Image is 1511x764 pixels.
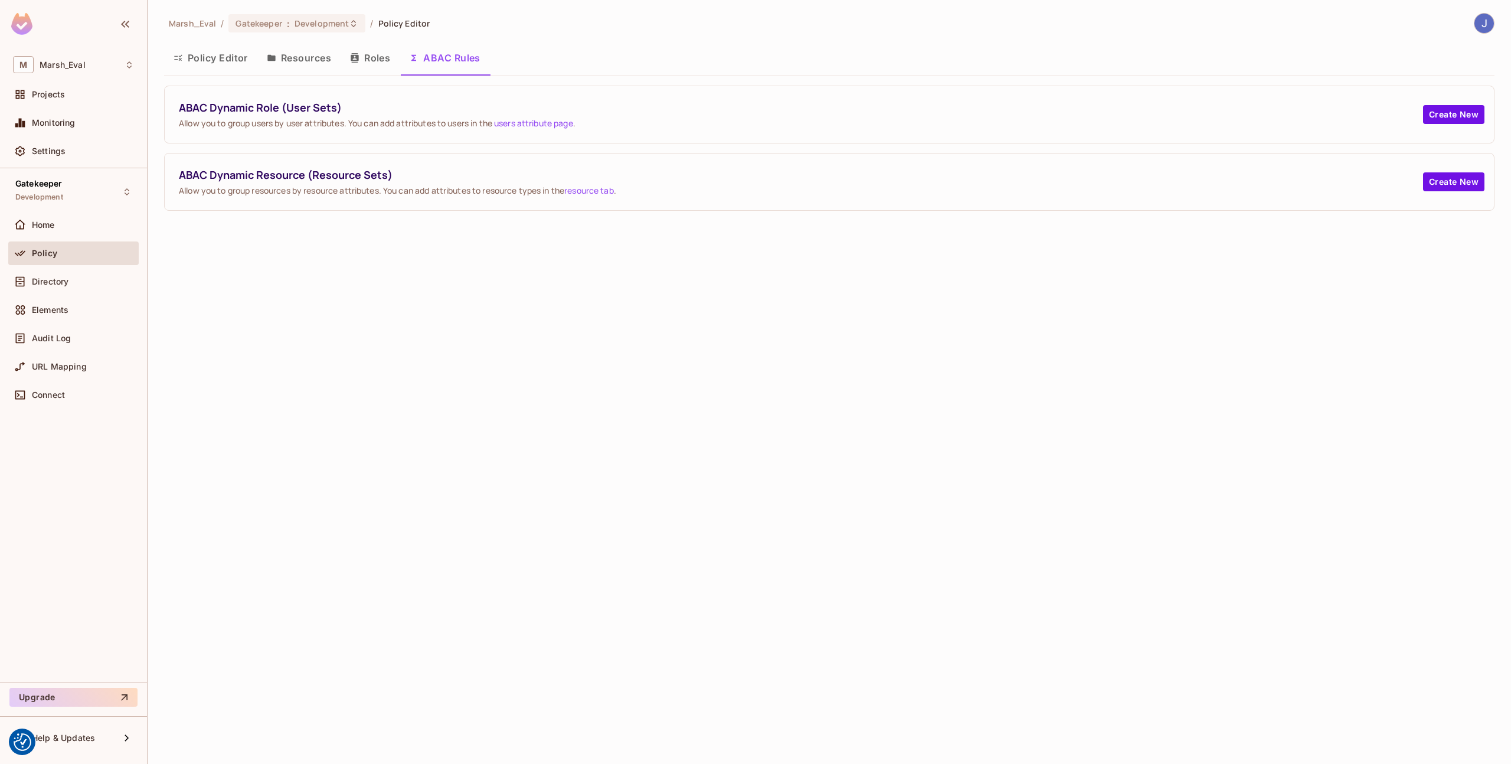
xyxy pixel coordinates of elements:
[14,733,31,751] img: Revisit consent button
[32,390,65,400] span: Connect
[164,43,257,73] button: Policy Editor
[11,13,32,35] img: SReyMgAAAABJRU5ErkJggg==
[32,146,66,156] span: Settings
[1474,14,1494,33] img: Jose Basanta
[15,192,63,202] span: Development
[32,334,71,343] span: Audit Log
[169,18,216,29] span: the active workspace
[32,220,55,230] span: Home
[378,18,430,29] span: Policy Editor
[221,18,224,29] li: /
[13,56,34,73] span: M
[9,688,138,707] button: Upgrade
[15,179,63,188] span: Gatekeeper
[286,19,290,28] span: :
[40,60,86,70] span: Workspace: Marsh_Eval
[1423,105,1484,124] button: Create New
[32,277,68,286] span: Directory
[32,362,87,371] span: URL Mapping
[295,18,349,29] span: Development
[179,100,1423,115] span: ABAC Dynamic Role (User Sets)
[32,118,76,128] span: Monitoring
[14,733,31,751] button: Consent Preferences
[370,18,373,29] li: /
[236,18,282,29] span: Gatekeeper
[341,43,400,73] button: Roles
[179,117,1423,129] span: Allow you to group users by user attributes. You can add attributes to users in the .
[32,305,68,315] span: Elements
[179,168,1423,182] span: ABAC Dynamic Resource (Resource Sets)
[32,90,65,99] span: Projects
[564,185,614,196] a: resource tab
[494,117,573,129] a: users attribute page
[179,185,1423,196] span: Allow you to group resources by resource attributes. You can add attributes to resource types in ...
[1423,172,1484,191] button: Create New
[32,249,57,258] span: Policy
[400,43,490,73] button: ABAC Rules
[32,733,95,743] span: Help & Updates
[257,43,341,73] button: Resources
